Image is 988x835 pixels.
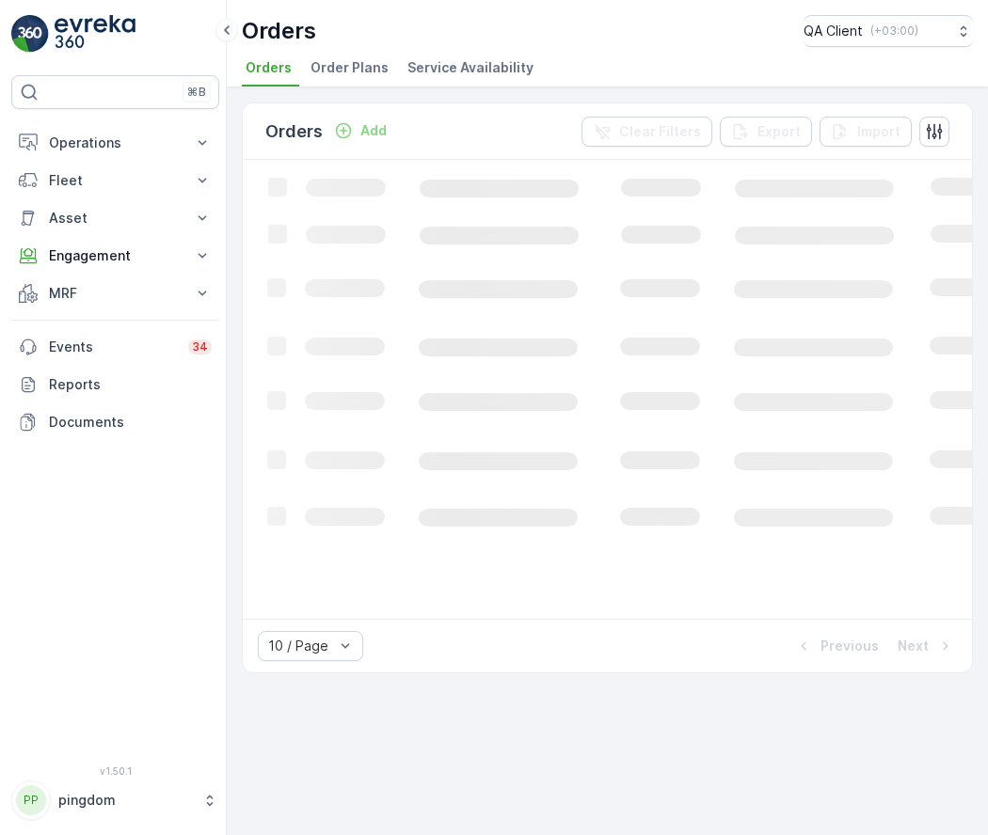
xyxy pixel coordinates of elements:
button: Next [896,635,957,657]
p: Add [360,121,387,140]
p: pingdom [58,791,193,810]
p: Import [857,122,900,141]
span: Order Plans [311,58,389,77]
p: Export [757,122,801,141]
p: Reports [49,375,212,394]
p: Orders [265,118,323,145]
p: Operations [49,134,182,152]
button: Add [327,119,394,142]
p: ⌘B [187,85,206,100]
span: Service Availability [407,58,534,77]
button: Import [820,117,912,147]
p: Orders [242,16,316,46]
button: Operations [11,124,219,162]
a: Documents [11,403,219,441]
button: Clear Filters [582,117,712,147]
p: Previous [821,637,879,655]
span: Orders [246,58,292,77]
a: Events34 [11,328,219,366]
button: PPpingdom [11,780,219,820]
p: Engagement [49,246,182,265]
button: Asset [11,199,219,237]
button: Fleet [11,162,219,199]
p: Asset [49,209,182,228]
button: Engagement [11,237,219,275]
img: logo_light-DOdMpM7g.png [55,15,135,53]
div: PP [16,785,46,815]
button: QA Client(+03:00) [804,15,973,47]
p: ( +03:00 ) [870,24,918,39]
p: 34 [192,339,208,354]
p: Documents [49,413,212,432]
button: Export [720,117,812,147]
p: QA Client [804,22,863,40]
span: v 1.50.1 [11,765,219,777]
p: Fleet [49,171,182,190]
img: logo [11,15,49,53]
p: Next [898,637,929,655]
a: Reports [11,366,219,403]
p: MRF [49,284,182,303]
p: Clear Filters [619,122,701,141]
p: Events [49,338,177,356]
button: Previous [792,635,881,657]
button: MRF [11,275,219,312]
